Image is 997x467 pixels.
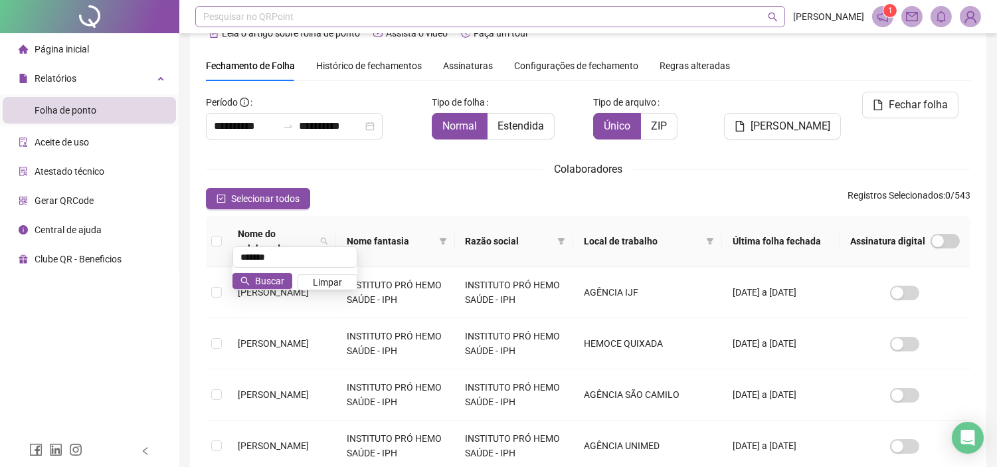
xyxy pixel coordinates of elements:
span: Leia o artigo sobre folha de ponto [222,28,360,39]
img: 76687 [960,7,980,27]
button: Fechar folha [862,92,958,118]
span: filter [439,237,447,245]
td: [DATE] a [DATE] [722,369,840,420]
span: Nome do colaborador [238,227,315,256]
span: [PERSON_NAME] [238,389,309,400]
span: swap-right [283,121,294,132]
span: Selecionar todos [231,191,300,206]
span: Assista o vídeo [386,28,448,39]
span: home [19,45,28,54]
span: Central de ajuda [35,225,102,235]
span: left [141,446,150,456]
span: file [873,100,883,110]
span: Período [206,97,238,108]
span: info-circle [19,225,28,234]
td: INSTITUTO PRÓ HEMO SAÚDE - IPH [455,369,573,420]
span: check-square [217,194,226,203]
span: qrcode [19,196,28,205]
span: [PERSON_NAME] [238,440,309,451]
span: filter [436,231,450,251]
span: filter [555,231,568,251]
span: bell [935,11,947,23]
span: Tipo de folha [432,95,485,110]
span: Único [604,120,630,132]
td: INSTITUTO PRÓ HEMO SAÚDE - IPH [336,267,454,318]
span: info-circle [240,98,249,107]
span: instagram [69,443,82,456]
span: file [735,121,745,132]
span: Local de trabalho [584,234,701,248]
td: INSTITUTO PRÓ HEMO SAÚDE - IPH [455,267,573,318]
button: Selecionar todos [206,188,310,209]
td: [DATE] a [DATE] [722,318,840,369]
span: Página inicial [35,44,89,54]
span: Fechamento de Folha [206,60,295,71]
td: [DATE] a [DATE] [722,267,840,318]
td: AGÊNCIA SÃO CAMILO [573,369,723,420]
span: [PERSON_NAME] [751,118,830,134]
td: HEMOCE QUIXADA [573,318,723,369]
span: file [19,74,28,83]
sup: 1 [883,4,897,17]
span: Regras alteradas [660,61,730,70]
span: Estendida [498,120,544,132]
span: Atestado técnico [35,166,104,177]
span: filter [557,237,565,245]
span: facebook [29,443,43,456]
button: [PERSON_NAME] [724,113,841,140]
span: Faça um tour [474,28,529,39]
span: solution [19,167,28,176]
span: : 0 / 543 [848,188,970,209]
span: notification [877,11,889,23]
span: Registros Selecionados [848,190,943,201]
button: Limpar [298,274,357,290]
span: Clube QR - Beneficios [35,254,122,264]
span: Colaboradores [554,163,622,175]
td: INSTITUTO PRÓ HEMO SAÚDE - IPH [455,318,573,369]
span: gift [19,254,28,264]
span: [PERSON_NAME] [238,338,309,349]
td: INSTITUTO PRÓ HEMO SAÚDE - IPH [336,318,454,369]
div: Open Intercom Messenger [952,422,984,454]
button: Buscar [232,273,292,289]
span: Configurações de fechamento [514,61,638,70]
span: Folha de ponto [35,105,96,116]
span: Limpar [313,275,342,290]
span: Fechar folha [889,97,948,113]
span: Aceite de uso [35,137,89,147]
span: mail [906,11,918,23]
span: Normal [442,120,477,132]
span: Assinaturas [443,61,493,70]
span: to [283,121,294,132]
span: filter [706,237,714,245]
span: Histórico de fechamentos [316,60,422,71]
span: Tipo de arquivo [593,95,656,110]
span: Nome fantasia [347,234,433,248]
span: [PERSON_NAME] [238,287,309,298]
span: Relatórios [35,73,76,84]
span: filter [703,231,717,251]
span: Gerar QRCode [35,195,94,206]
span: [PERSON_NAME] [793,9,864,24]
span: search [320,237,328,245]
span: search [240,276,250,286]
span: 1 [888,6,893,15]
td: AGÊNCIA IJF [573,267,723,318]
span: ZIP [651,120,667,132]
th: Última folha fechada [722,216,840,267]
td: INSTITUTO PRÓ HEMO SAÚDE - IPH [336,369,454,420]
span: linkedin [49,443,62,456]
span: audit [19,138,28,147]
span: Buscar [255,274,284,288]
span: Assinatura digital [850,234,925,248]
span: search [768,12,778,22]
span: Razão social [466,234,552,248]
span: search [317,224,331,258]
